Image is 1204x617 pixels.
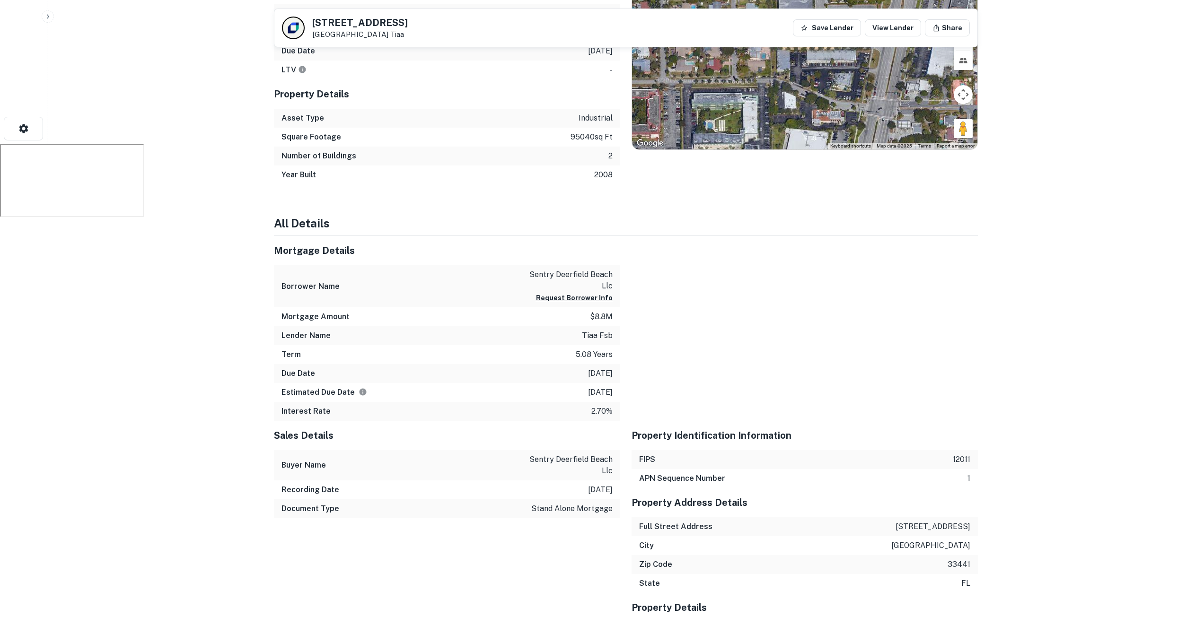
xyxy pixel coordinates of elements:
[312,18,408,27] h5: [STREET_ADDRESS]
[1157,541,1204,587] iframe: Chat Widget
[281,45,315,57] h6: Due Date
[274,428,620,443] h5: Sales Details
[281,311,350,322] h6: Mortgage Amount
[634,137,666,149] a: Open this area in Google Maps (opens a new window)
[298,65,307,74] svg: LTVs displayed on the website are for informational purposes only and may be reported incorrectly...
[918,143,931,148] a: Terms (opens in new tab)
[588,484,613,495] p: [DATE]
[954,51,973,70] button: Tilt map
[634,137,666,149] img: Google
[639,578,660,589] h6: State
[359,388,367,396] svg: Estimate is based on a standard schedule for this type of loan.
[281,150,356,162] h6: Number of Buildings
[390,30,404,38] a: Tiaa
[588,45,613,57] p: [DATE]
[536,292,613,304] button: Request Borrower Info
[632,428,978,443] h5: Property Identification Information
[281,460,326,471] h6: Buyer Name
[830,143,871,149] button: Keyboard shortcuts
[274,87,620,101] h5: Property Details
[954,119,973,138] button: Drag Pegman onto the map to open Street View
[281,131,341,143] h6: Square Footage
[877,143,912,148] span: Map data ©2025
[948,559,970,570] p: 33441
[588,387,613,398] p: [DATE]
[954,85,973,104] button: Map camera controls
[527,454,613,477] p: sentry deerfield beach llc
[639,454,655,465] h6: FIPS
[961,578,970,589] p: fl
[281,503,339,514] h6: Document Type
[571,131,613,143] p: 95040 sq ft
[274,215,978,232] h4: All Details
[281,64,307,76] h6: LTV
[281,349,301,360] h6: Term
[576,349,613,360] p: 5.08 years
[793,19,861,36] button: Save Lender
[608,150,613,162] p: 2
[281,113,324,124] h6: Asset Type
[590,311,613,322] p: $8.8m
[281,368,315,379] h6: Due Date
[594,169,613,181] p: 2008
[632,495,978,510] h5: Property Address Details
[925,19,970,36] button: Share
[591,8,613,19] p: 2.70%
[531,503,613,514] p: stand alone mortgage
[639,540,654,551] h6: City
[639,473,725,484] h6: APN Sequence Number
[588,368,613,379] p: [DATE]
[865,19,921,36] a: View Lender
[312,30,408,39] p: [GEOGRAPHIC_DATA]
[281,281,340,292] h6: Borrower Name
[639,521,712,532] h6: Full Street Address
[281,330,331,341] h6: Lender Name
[281,406,331,417] h6: Interest Rate
[281,387,367,398] h6: Estimated Due Date
[281,484,339,495] h6: Recording Date
[281,169,316,181] h6: Year Built
[891,540,970,551] p: [GEOGRAPHIC_DATA]
[953,454,970,465] p: 12011
[274,243,620,258] h5: Mortgage Details
[591,406,613,417] p: 2.70%
[896,521,970,532] p: [STREET_ADDRESS]
[579,113,613,124] p: industrial
[632,600,978,615] h5: Property Details
[639,559,672,570] h6: Zip Code
[937,143,975,148] a: Report a map error
[582,330,613,341] p: tiaa fsb
[281,8,341,19] h6: Interest Rate
[527,269,613,292] p: sentry deerfield beach llc
[610,64,613,76] p: -
[967,473,970,484] p: 1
